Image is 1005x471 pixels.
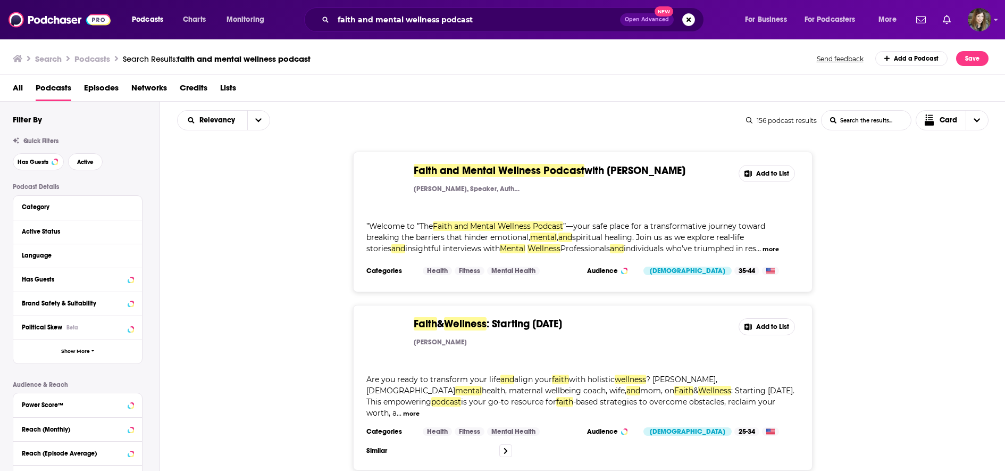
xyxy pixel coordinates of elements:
p: Audience & Reach [13,381,143,389]
h3: Categories [366,427,414,436]
a: Faith&Wellness: Starting [DATE] [414,318,562,330]
img: Podchaser - Follow, Share and Rate Podcasts [9,10,111,30]
span: insightful interviews with [405,244,500,253]
a: Mental Health [487,427,540,436]
button: Has Guests [13,153,64,170]
span: Card [940,117,957,124]
span: align your [514,375,552,384]
a: Health [423,267,452,275]
span: Has Guests [18,159,48,165]
div: Has Guests [22,276,124,283]
h2: Choose List sort [177,110,270,130]
a: Lists [220,79,236,101]
span: and [391,244,405,253]
span: For Business [745,12,787,27]
div: 156 podcast results [746,117,817,125]
p: [PERSON_NAME], Speaker, Author, LCSW, Certified Life Coach & Coach Trainer [414,185,520,193]
div: Reach (Monthly) [22,426,124,433]
button: Category [22,200,133,213]
div: Power Score™ [22,401,124,409]
span: & [693,386,698,395]
button: open menu [124,11,177,28]
div: [DEMOGRAPHIC_DATA] [643,267,732,275]
span: individuals who’ve triumphed in res [624,244,756,253]
button: open menu [219,11,278,28]
span: mom, on [640,386,674,395]
span: Logged in as ElizabethHawkins [968,8,991,31]
div: Brand Safety & Suitability [22,300,124,307]
span: Show More [61,349,90,354]
span: Are you ready to transform your life [366,375,500,384]
a: Fitness [455,427,484,436]
div: 25-34 [734,427,759,436]
button: Political SkewBeta [22,320,133,334]
button: open menu [247,111,270,130]
a: All [13,79,23,101]
a: Credits [180,79,207,101]
button: more [763,245,779,254]
a: Health [423,427,452,436]
span: with [PERSON_NAME] [584,164,685,177]
button: open menu [798,11,871,28]
span: wellness [615,375,646,384]
button: open menu [871,11,910,28]
div: Reach (Episode Average) [22,450,124,457]
a: Add a Podcast [875,51,948,66]
span: Faith and Mental Wellness Podcast [414,164,584,177]
button: Open AdvancedNew [620,13,674,26]
span: Wellness [698,386,731,395]
button: more [403,409,420,418]
button: Active [68,153,103,170]
a: Podcasts [36,79,71,101]
div: Beta [66,324,78,331]
span: More [878,12,897,27]
span: Episodes [84,79,119,101]
button: Add to List [739,165,795,182]
a: Show notifications dropdown [939,11,955,29]
span: and [500,375,514,384]
div: [DEMOGRAPHIC_DATA] [643,427,732,436]
button: Save [956,51,989,66]
span: Wellness [444,317,487,330]
span: ... [397,408,401,418]
button: open menu [178,117,247,124]
span: mental [455,386,482,395]
button: Show profile menu [968,8,991,31]
span: and [626,386,640,395]
a: Mental Health [487,267,540,275]
span: and [558,233,572,242]
button: Choose View [916,110,989,130]
span: Monitoring [227,12,264,27]
span: podcast [431,397,461,407]
button: Has Guests [22,272,133,286]
span: with holistic [569,375,615,384]
button: Add to List [739,318,795,335]
button: Active Status [22,225,133,238]
div: Search podcasts, credits, & more... [314,7,714,32]
button: open menu [738,11,800,28]
div: 35-44 [734,267,759,275]
h3: Search [35,54,62,64]
button: Brand Safety & Suitability [22,296,133,310]
button: Show More [13,340,142,363]
input: Search podcasts, credits, & more... [333,11,620,28]
div: Category [22,203,127,211]
span: & [437,317,444,330]
p: Podcast Details [13,183,143,191]
a: Faith and Mental Wellness Podcastwith [PERSON_NAME] [414,165,685,177]
span: Charts [183,12,206,27]
button: Send feedback [814,54,867,63]
h3: Categories [366,267,414,275]
h3: Audience [587,427,635,436]
span: Faith [414,317,437,330]
button: Reach (Episode Average) [22,446,133,459]
span: Active [77,159,94,165]
span: health, maternal wellbeing coach, wife, [482,386,626,395]
a: Networks [131,79,167,101]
